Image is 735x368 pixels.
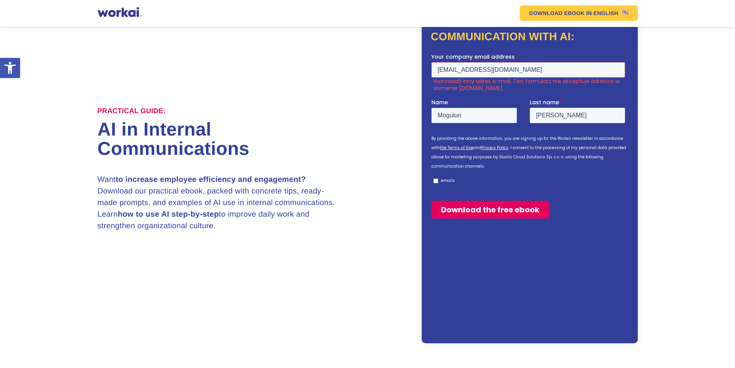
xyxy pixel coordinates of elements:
[98,175,116,184] font: Want
[520,5,637,21] a: DOWNLOAD EBOOKIN ENGLISHUS flag
[116,175,306,184] font: to increase employee efficiency and engagement?
[622,10,629,15] img: US flag
[586,10,618,16] font: IN ENGLISH
[98,107,166,115] font: Practical guide:
[98,210,310,230] font: to improve daily work and strengthen organizational culture.
[98,119,250,159] font: AI in Internal Communications
[431,53,628,329] iframe: Form 0
[529,10,585,16] font: DOWNLOAD EBOOK
[118,210,219,219] font: how to use AI step-by-step
[98,187,335,219] font: Download our practical ebook, packed with concrete tips, ready-made prompts, and examples of AI u...
[431,1,620,42] font: Download a practical e-book and improve your communication with AI:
